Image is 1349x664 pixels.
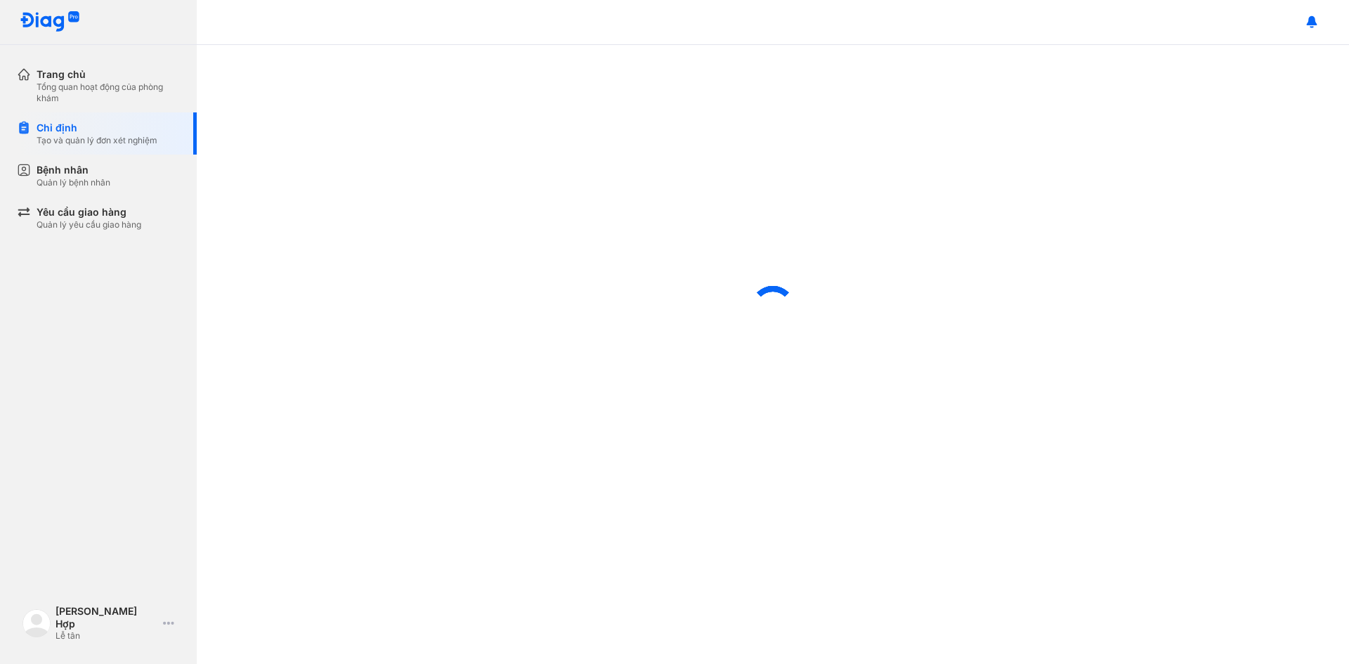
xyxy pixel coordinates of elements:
[56,605,157,630] div: [PERSON_NAME] Hợp
[37,82,180,104] div: Tổng quan hoạt động của phòng khám
[37,177,110,188] div: Quản lý bệnh nhân
[37,67,180,82] div: Trang chủ
[37,205,141,219] div: Yêu cầu giao hàng
[37,135,157,146] div: Tạo và quản lý đơn xét nghiệm
[37,219,141,230] div: Quản lý yêu cầu giao hàng
[37,163,110,177] div: Bệnh nhân
[22,609,51,637] img: logo
[20,11,80,33] img: logo
[37,121,157,135] div: Chỉ định
[56,630,157,642] div: Lễ tân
